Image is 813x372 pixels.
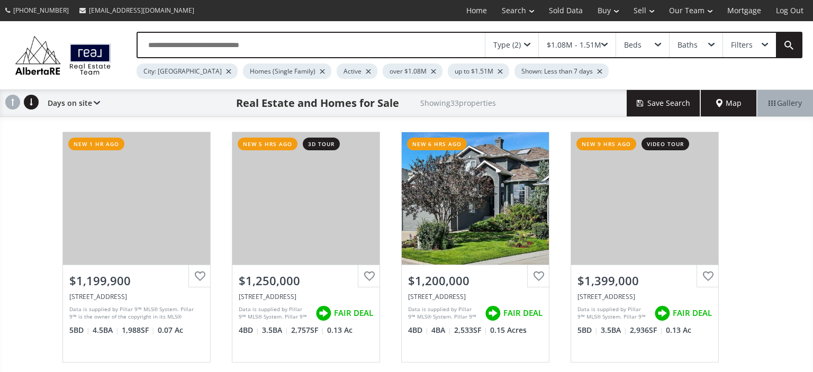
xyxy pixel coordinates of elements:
[69,292,204,301] div: 2135 53 Avenue SW #B, Calgary, AB T3E 1K9
[408,292,543,301] div: 327 Valley Springs Terrace NW, Calgary, AB T3B 5P7
[769,98,802,108] span: Gallery
[577,325,598,335] span: 5 BD
[11,33,115,77] img: Logo
[93,325,119,335] span: 4.5 BA
[239,325,259,335] span: 4 BD
[677,41,698,49] div: Baths
[577,305,649,321] div: Data is supplied by Pillar 9™ MLS® System. Pillar 9™ is the owner of the copyright in its MLS® Sy...
[577,292,712,301] div: 91 Discovery Ridge Boulevard SW, Calgary, AB T3H 4Y2
[383,63,442,79] div: over $1.08M
[482,303,503,324] img: rating icon
[666,325,691,335] span: 0.13 Ac
[334,307,373,319] span: FAIR DEAL
[74,1,200,20] a: [EMAIL_ADDRESS][DOMAIN_NAME]
[701,90,757,116] div: Map
[42,90,100,116] div: Days on site
[716,98,742,108] span: Map
[514,63,609,79] div: Shown: Less than 7 days
[408,273,543,289] div: $1,200,000
[89,6,194,15] span: [EMAIL_ADDRESS][DOMAIN_NAME]
[577,273,712,289] div: $1,399,000
[69,273,204,289] div: $1,199,900
[122,325,155,335] span: 1,988 SF
[652,303,673,324] img: rating icon
[243,63,331,79] div: Homes (Single Family)
[624,41,642,49] div: Beds
[239,292,373,301] div: 905 Cranbrook Gardens SE, Calgary, AB T3M 3L3
[69,305,201,321] div: Data is supplied by Pillar 9™ MLS® System. Pillar 9™ is the owner of the copyright in its MLS® Sy...
[673,307,712,319] span: FAIR DEAL
[239,273,373,289] div: $1,250,000
[327,325,353,335] span: 0.13 Ac
[503,307,543,319] span: FAIR DEAL
[313,303,334,324] img: rating icon
[408,305,480,321] div: Data is supplied by Pillar 9™ MLS® System. Pillar 9™ is the owner of the copyright in its MLS® Sy...
[239,305,310,321] div: Data is supplied by Pillar 9™ MLS® System. Pillar 9™ is the owner of the copyright in its MLS® Sy...
[448,63,509,79] div: up to $1.51M
[454,325,487,335] span: 2,533 SF
[158,325,183,335] span: 0.07 Ac
[493,41,521,49] div: Type (2)
[601,325,627,335] span: 3.5 BA
[262,325,288,335] span: 3.5 BA
[137,63,238,79] div: City: [GEOGRAPHIC_DATA]
[757,90,813,116] div: Gallery
[431,325,451,335] span: 4 BA
[13,6,69,15] span: [PHONE_NUMBER]
[69,325,90,335] span: 5 BD
[420,99,496,107] h2: Showing 33 properties
[630,325,663,335] span: 2,936 SF
[490,325,527,335] span: 0.15 Acres
[236,96,399,111] h1: Real Estate and Homes for Sale
[291,325,324,335] span: 2,757 SF
[408,325,429,335] span: 4 BD
[731,41,753,49] div: Filters
[547,41,601,49] div: $1.08M - 1.51M
[627,90,701,116] button: Save Search
[337,63,377,79] div: Active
